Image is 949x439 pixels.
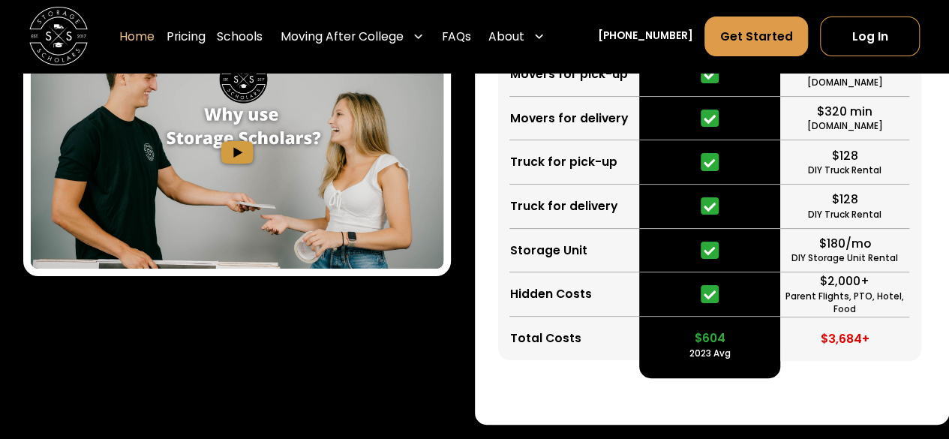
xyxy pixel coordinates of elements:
[780,290,909,317] div: Parent Flights, PTO, Hotel, Food
[694,329,725,347] div: $604
[817,103,872,120] div: $320 min
[509,153,617,170] div: Truck for pick-up
[808,164,881,178] div: DIY Truck Rental
[689,347,730,361] div: 2023 Avg
[509,110,627,127] div: Movers for delivery
[29,8,88,66] img: Storage Scholars main logo
[281,28,404,45] div: Moving After College
[442,17,471,58] a: FAQs
[509,197,617,215] div: Truck for delivery
[808,209,881,222] div: DIY Truck Rental
[31,36,443,268] img: Storage Scholars - How it Works video.
[819,235,871,252] div: $180/mo
[807,77,883,90] div: [DOMAIN_NAME]
[509,242,587,259] div: Storage Unit
[488,28,524,45] div: About
[791,252,898,266] div: DIY Storage Unit Rental
[119,17,155,58] a: Home
[820,17,920,56] a: Log In
[217,17,263,58] a: Schools
[482,17,551,58] div: About
[509,329,581,347] div: Total Costs
[509,65,627,83] div: Movers for pick-up
[509,285,591,302] div: Hidden Costs
[821,330,869,347] div: $3,684+
[598,29,693,45] a: [PHONE_NUMBER]
[807,120,883,134] div: [DOMAIN_NAME]
[31,36,443,268] a: open lightbox
[167,17,206,58] a: Pricing
[832,147,858,164] div: $128
[820,272,869,290] div: $2,000+
[704,17,808,56] a: Get Started
[832,191,858,208] div: $128
[275,17,430,58] div: Moving After College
